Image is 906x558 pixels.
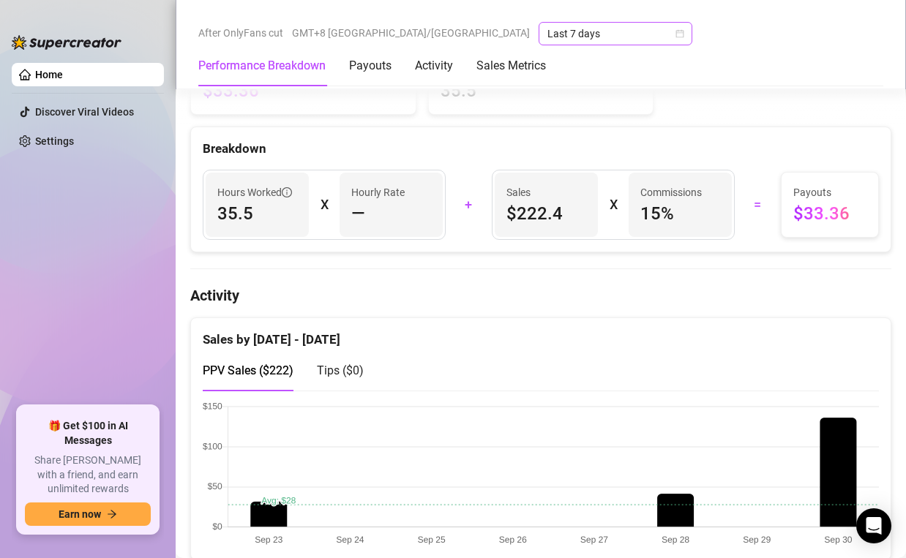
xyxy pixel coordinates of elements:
[506,184,586,200] span: Sales
[12,35,121,50] img: logo-BBDzfeDw.svg
[547,23,684,45] span: Last 7 days
[59,508,101,520] span: Earn now
[217,184,292,200] span: Hours Worked
[190,285,891,306] h4: Activity
[282,187,292,197] span: info-circle
[198,22,283,44] span: After OnlyFans cut
[35,69,63,80] a: Home
[441,79,642,102] span: 35.5
[351,184,405,200] article: Hourly Rate
[217,202,297,225] span: 35.5
[198,57,326,75] div: Performance Breakdown
[856,508,891,543] div: Open Intercom Messenger
[351,202,365,225] span: —
[25,453,151,497] span: Share [PERSON_NAME] with a friend, and earn unlimited rewards
[203,139,879,159] div: Breakdown
[321,193,328,216] div: X
[292,22,530,44] span: GMT+8 [GEOGRAPHIC_DATA]/[GEOGRAPHIC_DATA]
[203,363,293,377] span: PPV Sales ( $222 )
[476,57,546,75] div: Sales Metrics
[415,57,453,75] div: Activity
[640,202,720,225] span: 15 %
[317,363,364,377] span: Tips ( $0 )
[349,57,392,75] div: Payouts
[454,193,484,216] div: +
[610,193,617,216] div: X
[675,29,684,38] span: calendar
[506,202,586,225] span: $222.4
[793,202,866,225] span: $33.36
[640,184,702,200] article: Commissions
[793,184,866,200] span: Payouts
[203,318,879,350] div: Sales by [DATE] - [DATE]
[107,509,117,519] span: arrow-right
[35,106,134,118] a: Discover Viral Videos
[203,79,404,102] span: $33.36
[25,502,151,526] button: Earn nowarrow-right
[25,419,151,448] span: 🎁 Get $100 in AI Messages
[35,135,74,147] a: Settings
[744,193,773,216] div: =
